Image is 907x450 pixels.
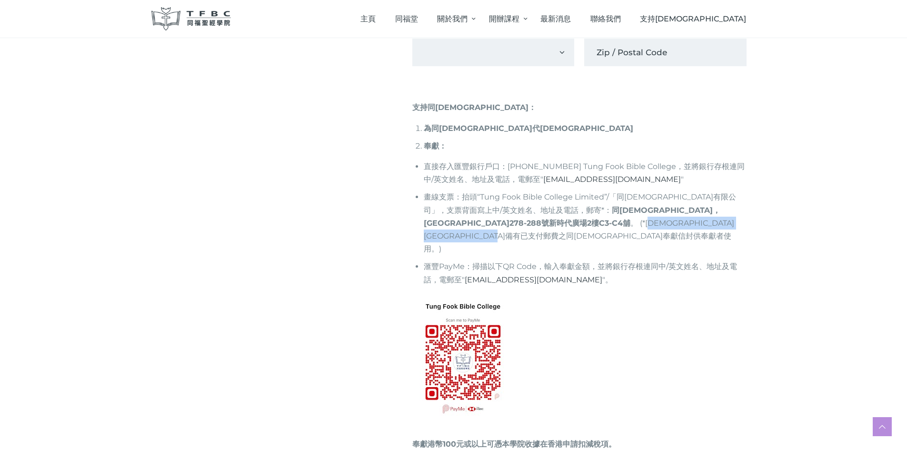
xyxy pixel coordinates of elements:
span: [PHONE_NUMBER] Tung Fook Bible College [508,162,676,171]
span: 主頁 [360,14,376,23]
strong: 奉獻： [424,141,447,150]
a: 關於我們 [428,5,479,33]
a: 主頁 [351,5,386,33]
span: 278-288 [509,219,541,228]
li: 直接存入匯豐銀行戶口： ，並將銀行存根連同中 英文姓名、地址及電話，電郵至 [424,160,746,186]
span: PayMe [439,262,465,271]
strong: 為同[DEMOGRAPHIC_DATA]代[DEMOGRAPHIC_DATA] [424,124,633,133]
span: C3-C4 [599,219,623,228]
a: Scroll to top [873,417,892,436]
strong: 同[DEMOGRAPHIC_DATA]，[GEOGRAPHIC_DATA] 號新時代廣場 樓 舖 [424,206,720,228]
a: 最新消息 [531,5,581,33]
a: 支持[DEMOGRAPHIC_DATA] [630,5,756,33]
input: Zip / Postal Code [584,39,746,67]
span: / [666,262,668,271]
li: 滙豐 ：掃描以下 ，輸入奉獻金額，並將銀行存根連同中 英文姓名、地址及電話，電郵至 。 [424,260,746,286]
span: 同福堂 [395,14,418,23]
span: 開辦課程 [489,14,519,23]
p: 畫線支票：抬頭 「同[DEMOGRAPHIC_DATA]有限公司」，支票背面寫上中 英文姓名、地址及電話，郵寄 ： 。 ( [DEMOGRAPHIC_DATA][GEOGRAPHIC_DATA]... [424,190,746,255]
strong: 支持同[DEMOGRAPHIC_DATA]： [412,103,536,112]
span: 聯絡我們 [590,14,621,23]
a: 聯絡我們 [580,5,630,33]
span: QR Code [503,262,537,271]
a: [EMAIL_ADDRESS][DOMAIN_NAME] [465,275,602,284]
span: " " [540,175,684,184]
span: 支持[DEMOGRAPHIC_DATA] [640,14,746,23]
strong: 奉獻港幣 元或以上可憑本學院收據在香港申請扣減稅項。 [412,440,616,449]
a: 開辦課程 [479,5,530,33]
span: 關於我們 [437,14,468,23]
img: 同福聖經學院 TFBC [151,7,231,30]
a: 同福堂 [385,5,428,33]
span: 100 [443,440,456,449]
a: [EMAIL_ADDRESS][DOMAIN_NAME] [543,175,681,184]
span: 2 [587,219,591,228]
span: “Tung Fook Bible College Limited”/ [477,192,609,201]
span: / [431,175,434,184]
span: 最新消息 [540,14,571,23]
span: / [500,206,502,215]
span: " " [462,275,605,284]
